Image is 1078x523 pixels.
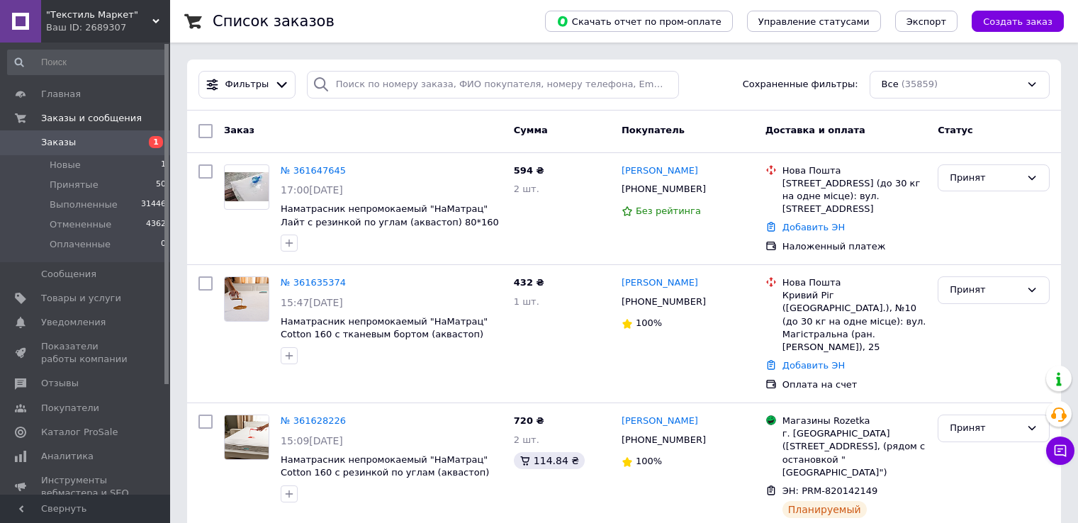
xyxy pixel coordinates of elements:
[950,171,1021,186] div: Принят
[622,184,706,194] span: [PHONE_NUMBER]
[225,415,269,459] img: Фото товару
[41,292,121,305] span: Товары и услуги
[758,16,870,27] span: Управление статусами
[782,485,878,496] span: ЭН: PRM-820142149
[41,377,79,390] span: Отзывы
[41,112,142,125] span: Заказы и сообщения
[41,316,106,329] span: Уведомления
[782,276,926,289] div: Нова Пошта
[622,415,698,428] a: [PERSON_NAME]
[50,218,111,231] span: Отмененные
[622,276,698,290] a: [PERSON_NAME]
[161,238,166,251] span: 0
[514,452,585,469] div: 114.84 ₴
[281,203,499,227] a: Наматрасник непромокаемый "НаМатрац" Лайт с резинкой по углам (аквастоп) 80*160
[938,125,973,135] span: Статус
[747,11,881,32] button: Управление статусами
[41,474,131,500] span: Инструменты вебмастера и SEO
[41,426,118,439] span: Каталог ProSale
[906,16,946,27] span: Экспорт
[50,238,111,251] span: Оплаченные
[281,415,346,426] a: № 361628226
[882,78,899,91] span: Все
[958,16,1064,26] a: Создать заказ
[743,78,858,91] span: Сохраненные фильтры:
[636,456,662,466] span: 100%
[622,125,685,135] span: Покупатель
[514,125,548,135] span: Сумма
[225,277,269,321] img: Фото товару
[782,289,926,354] div: Кривий Ріг ([GEOGRAPHIC_DATA].), №10 (до 30 кг на одне місце): вул. Магістральна (ран. [PERSON_NA...
[213,13,335,30] h1: Список заказов
[782,360,845,371] a: Добавить ЭН
[281,277,346,288] a: № 361635374
[782,240,926,253] div: Наложенный платеж
[281,435,343,446] span: 15:09[DATE]
[514,165,544,176] span: 594 ₴
[514,415,544,426] span: 720 ₴
[514,184,539,194] span: 2 шт.
[636,206,701,216] span: Без рейтинга
[1046,437,1074,465] button: Чат с покупателем
[307,71,679,99] input: Поиск по номеру заказа, ФИО покупателя, номеру телефона, Email, номеру накладной
[41,340,131,366] span: Показатели работы компании
[41,88,81,101] span: Главная
[782,378,926,391] div: Оплата на счет
[46,9,152,21] span: "Текстиль Маркет"
[622,434,706,445] span: [PHONE_NUMBER]
[782,222,845,232] a: Добавить ЭН
[514,434,539,445] span: 2 шт.
[782,177,926,216] div: [STREET_ADDRESS] (до 30 кг на одне місце): вул. [STREET_ADDRESS]
[281,184,343,196] span: 17:00[DATE]
[545,11,733,32] button: Скачать отчет по пром-оплате
[281,454,489,491] a: Наматрасник непромокаемый "НаМатрац" Cotton 160 с резинкой по углам (аквастоп) 90x190
[556,15,722,28] span: Скачать отчет по пром-оплате
[782,415,926,427] div: Магазины Rozetka
[782,164,926,177] div: Нова Пошта
[41,450,94,463] span: Аналитика
[225,172,269,201] img: Фото товару
[983,16,1052,27] span: Создать заказ
[225,78,269,91] span: Фильтры
[622,296,706,307] span: [PHONE_NUMBER]
[224,415,269,460] a: Фото товару
[281,297,343,308] span: 15:47[DATE]
[782,427,926,479] div: г. [GEOGRAPHIC_DATA] ([STREET_ADDRESS], (рядом с остановкой "[GEOGRAPHIC_DATA]")
[141,198,166,211] span: 31446
[146,218,166,231] span: 4362
[224,125,254,135] span: Заказ
[514,296,539,307] span: 1 шт.
[41,268,96,281] span: Сообщения
[7,50,167,75] input: Поиск
[149,136,163,148] span: 1
[622,164,698,178] a: [PERSON_NAME]
[281,316,488,353] a: Наматрасник непромокаемый "НаМатрац" Cotton 160 с тканевым бортом (аквастоп) 80x190
[972,11,1064,32] button: Создать заказ
[782,501,867,518] div: Планируемый
[50,179,99,191] span: Принятые
[950,421,1021,436] div: Принят
[156,179,166,191] span: 50
[281,165,346,176] a: № 361647645
[41,402,99,415] span: Покупатели
[41,136,76,149] span: Заказы
[636,317,662,328] span: 100%
[950,283,1021,298] div: Принят
[902,79,938,89] span: (35859)
[50,159,81,171] span: Новые
[514,277,544,288] span: 432 ₴
[895,11,958,32] button: Экспорт
[46,21,170,34] div: Ваш ID: 2689307
[50,198,118,211] span: Выполненные
[765,125,865,135] span: Доставка и оплата
[224,276,269,322] a: Фото товару
[161,159,166,171] span: 1
[224,164,269,210] a: Фото товару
